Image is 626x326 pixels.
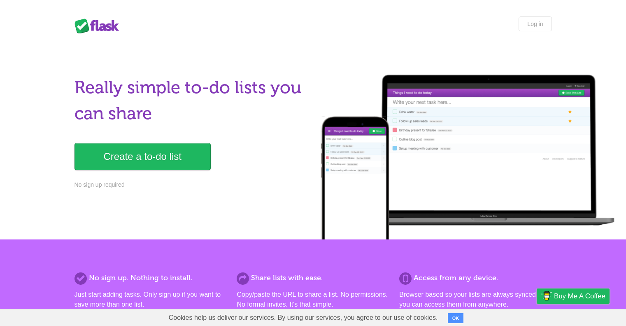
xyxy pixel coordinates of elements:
span: Cookies help us deliver our services. By using our services, you agree to our use of cookies. [161,310,446,326]
h2: No sign up. Nothing to install. [74,272,227,284]
p: No sign up required [74,181,308,189]
h2: Access from any device. [399,272,552,284]
img: Buy me a coffee [541,289,552,303]
button: OK [448,313,464,323]
div: Flask Lists [74,19,124,33]
h2: Share lists with ease. [237,272,389,284]
p: Browser based so your lists are always synced and you can access them from anywhere. [399,290,552,310]
a: Log in [519,16,552,31]
h1: Really simple to-do lists you can share [74,75,308,127]
span: Buy me a coffee [554,289,605,303]
p: Just start adding tasks. Only sign up if you want to save more than one list. [74,290,227,310]
a: Create a to-do list [74,143,211,170]
p: Copy/paste the URL to share a list. No permissions. No formal invites. It's that simple. [237,290,389,310]
a: Buy me a coffee [537,288,610,304]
